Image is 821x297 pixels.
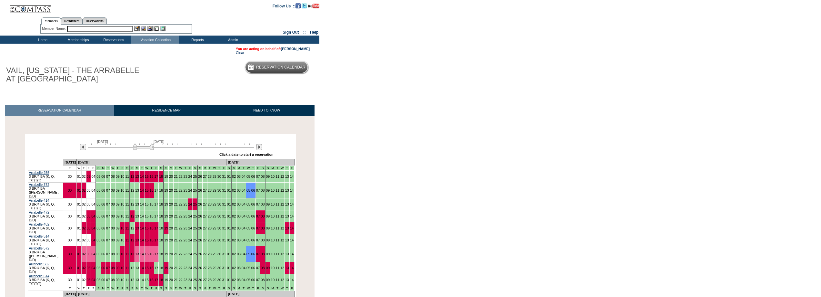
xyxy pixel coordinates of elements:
[60,36,95,44] td: Memberships
[281,47,310,51] a: [PERSON_NAME]
[141,26,146,31] img: View
[203,175,207,178] a: 27
[203,188,207,192] a: 27
[68,202,72,206] a: 30
[135,188,139,192] a: 13
[159,238,163,242] a: 18
[198,214,202,218] a: 26
[160,26,165,31] img: b_calculator.gif
[256,65,305,69] h5: Reservation Calendar
[164,214,168,218] a: 19
[82,226,86,230] a: 02
[29,171,49,175] a: Arrabelle 255
[308,4,319,7] a: Subscribe to our YouTube Channel
[184,214,187,218] a: 23
[174,188,178,192] a: 21
[164,238,168,242] a: 19
[222,226,226,230] a: 31
[213,188,216,192] a: 29
[116,202,120,206] a: 09
[222,188,226,192] a: 31
[155,188,158,192] a: 17
[232,202,236,206] a: 02
[232,214,236,218] a: 02
[290,226,294,230] a: 14
[227,214,231,218] a: 01
[101,202,105,206] a: 06
[82,238,86,242] a: 02
[237,238,241,242] a: 03
[179,188,183,192] a: 22
[111,202,115,206] a: 08
[275,226,279,230] a: 11
[68,188,72,192] a: 30
[77,202,81,206] a: 01
[246,214,250,218] a: 05
[130,202,134,206] a: 12
[87,214,91,218] a: 03
[193,226,197,230] a: 25
[242,214,245,218] a: 04
[179,226,183,230] a: 22
[198,202,202,206] a: 26
[101,214,105,218] a: 06
[208,238,212,242] a: 28
[121,238,125,242] a: 10
[116,175,120,178] a: 09
[188,175,192,178] a: 24
[236,51,244,55] a: Clear
[82,202,86,206] a: 02
[155,214,158,218] a: 17
[155,226,158,230] a: 17
[179,36,215,44] td: Reports
[275,188,279,192] a: 11
[140,202,144,206] a: 14
[280,214,284,218] a: 12
[121,202,125,206] a: 10
[246,188,250,192] a: 05
[184,238,187,242] a: 23
[271,202,275,206] a: 10
[184,226,187,230] a: 23
[111,238,115,242] a: 08
[232,226,236,230] a: 02
[121,188,125,192] a: 10
[96,202,100,206] a: 05
[159,214,163,218] a: 18
[68,226,72,230] a: 30
[106,238,110,242] a: 07
[121,175,125,178] a: 10
[116,188,120,192] a: 09
[179,214,183,218] a: 22
[275,202,279,206] a: 11
[261,226,265,230] a: 08
[193,202,197,206] a: 25
[150,238,154,242] a: 16
[198,175,202,178] a: 26
[87,202,91,206] a: 03
[130,188,134,192] a: 12
[203,238,207,242] a: 27
[208,202,212,206] a: 28
[290,202,294,206] a: 14
[68,238,72,242] a: 30
[227,238,231,242] a: 01
[111,188,115,192] a: 08
[242,226,245,230] a: 04
[125,214,129,218] a: 11
[219,105,315,116] a: NEED TO KNOW
[193,188,197,192] a: 25
[217,238,221,242] a: 30
[308,4,319,8] img: Subscribe to our YouTube Channel
[145,238,149,242] a: 15
[87,226,91,230] a: 03
[150,175,154,178] a: 16
[285,188,289,192] a: 13
[95,36,131,44] td: Reservations
[155,238,158,242] a: 17
[116,214,120,218] a: 09
[155,175,158,178] a: 17
[251,175,255,178] a: 06
[174,214,178,218] a: 21
[125,188,129,192] a: 11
